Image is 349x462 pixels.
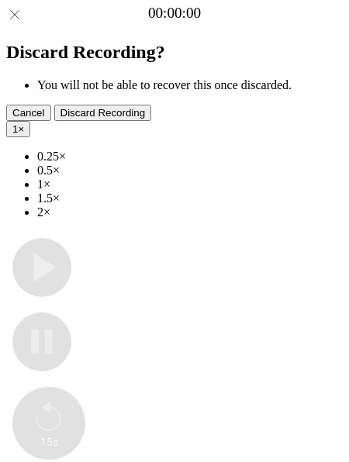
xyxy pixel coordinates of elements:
[148,5,201,22] a: 00:00:00
[37,150,343,164] li: 0.25×
[37,178,343,191] li: 1×
[54,105,152,121] button: Discard Recording
[37,191,343,205] li: 1.5×
[6,121,30,137] button: 1×
[6,42,343,63] h2: Discard Recording?
[37,78,343,92] li: You will not be able to recover this once discarded.
[37,205,343,219] li: 2×
[6,105,51,121] button: Cancel
[12,123,18,135] span: 1
[37,164,343,178] li: 0.5×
